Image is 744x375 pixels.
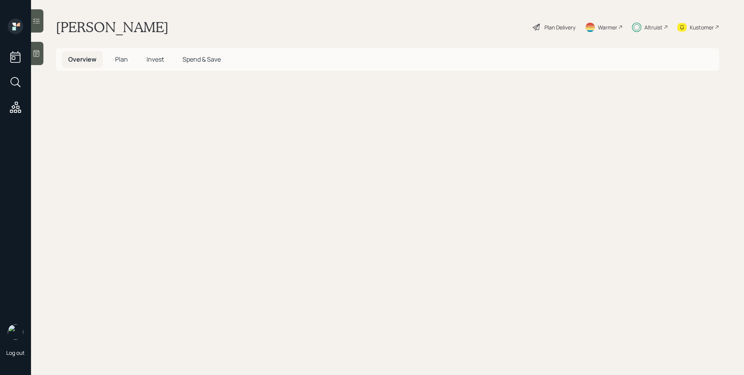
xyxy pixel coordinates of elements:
div: Plan Delivery [544,23,575,31]
div: Kustomer [690,23,714,31]
div: Log out [6,349,25,356]
span: Invest [146,55,164,64]
span: Spend & Save [183,55,221,64]
span: Overview [68,55,96,64]
img: james-distasi-headshot.png [8,324,23,340]
div: Altruist [644,23,663,31]
h1: [PERSON_NAME] [56,19,169,36]
span: Plan [115,55,128,64]
div: Warmer [598,23,617,31]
